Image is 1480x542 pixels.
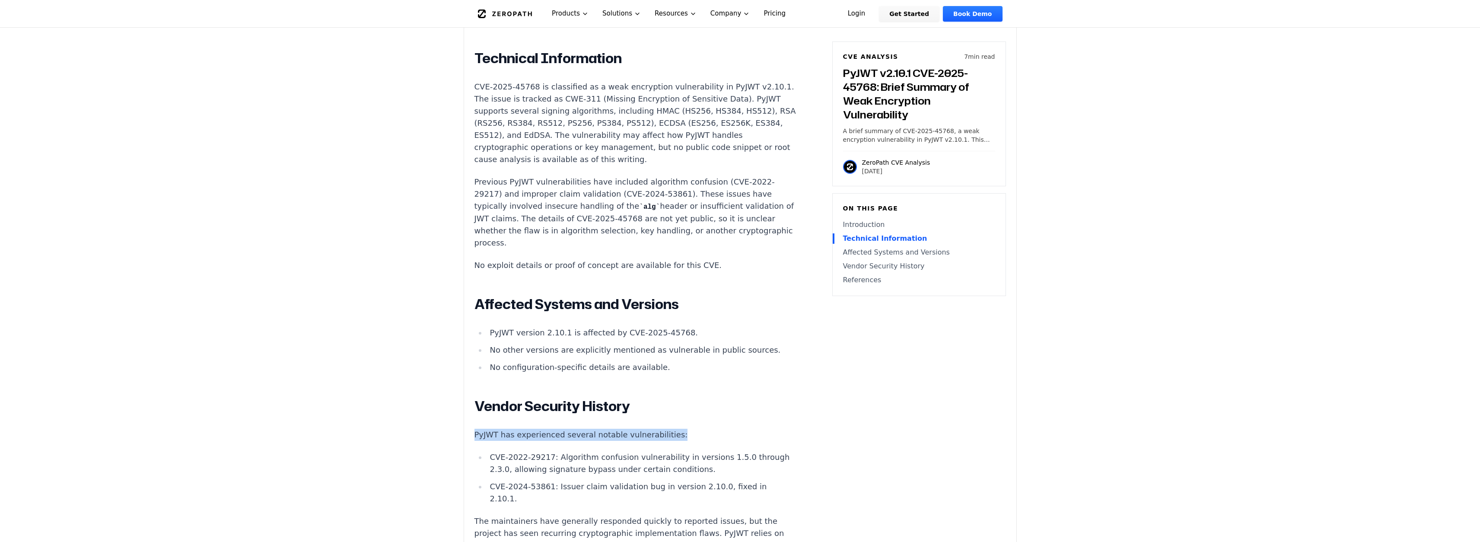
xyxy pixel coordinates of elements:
[474,398,796,415] h2: Vendor Security History
[843,220,995,230] a: Introduction
[487,344,796,356] li: No other versions are explicitly mentioned as vulnerable in public sources.
[843,52,898,61] h6: CVE Analysis
[487,361,796,373] li: No configuration-specific details are available.
[487,481,796,505] li: CVE-2024-53861: Issuer claim validation bug in version 2.10.0, fixed in 2.10.1.
[843,275,995,285] a: References
[639,203,660,211] code: alg
[843,127,995,144] p: A brief summary of CVE-2025-45768, a weak encryption vulnerability in PyJWT v2.10.1. This post co...
[474,176,796,249] p: Previous PyJWT vulnerabilities have included algorithm confusion (CVE-2022-29217) and improper cl...
[843,247,995,258] a: Affected Systems and Versions
[487,327,796,339] li: PyJWT version 2.10.1 is affected by CVE-2025-45768.
[843,66,995,121] h3: PyJWT v2.10.1 CVE-2025-45768: Brief Summary of Weak Encryption Vulnerability
[474,259,796,271] p: No exploit details or proof of concept are available for this CVE.
[843,160,857,174] img: ZeroPath CVE Analysis
[474,429,796,441] p: PyJWT has experienced several notable vulnerabilities:
[843,233,995,244] a: Technical Information
[843,204,995,213] h6: On this page
[474,296,796,313] h2: Affected Systems and Versions
[487,451,796,475] li: CVE-2022-29217: Algorithm confusion vulnerability in versions 1.5.0 through 2.3.0, allowing signa...
[964,52,995,61] p: 7 min read
[879,6,939,22] a: Get Started
[862,167,930,175] p: [DATE]
[474,81,796,166] p: CVE-2025-45768 is classified as a weak encryption vulnerability in PyJWT v2.10.1. The issue is tr...
[837,6,876,22] a: Login
[474,50,796,67] h2: Technical Information
[943,6,1002,22] a: Book Demo
[862,158,930,167] p: ZeroPath CVE Analysis
[843,261,995,271] a: Vendor Security History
